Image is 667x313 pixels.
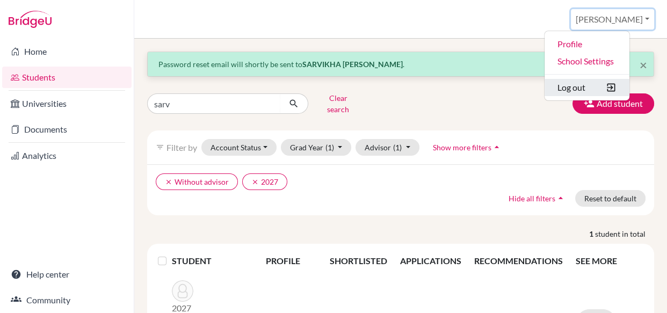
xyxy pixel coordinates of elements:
span: Filter by [166,142,197,152]
i: arrow_drop_up [491,142,502,152]
a: Community [2,289,132,311]
th: APPLICATIONS [394,248,468,274]
input: Find student by name... [147,93,280,114]
a: Documents [2,119,132,140]
a: Profile [545,35,629,53]
th: STUDENT [172,248,259,274]
button: clearWithout advisor [156,173,238,190]
span: (1) [325,143,334,152]
th: SHORTLISTED [323,248,394,274]
ul: [PERSON_NAME] [544,31,630,101]
a: Students [2,67,132,88]
th: SEE MORE [569,248,650,274]
button: Show more filtersarrow_drop_up [424,139,511,156]
button: Reset to default [575,190,646,207]
th: PROFILE [259,248,323,274]
a: Universities [2,93,132,114]
span: Show more filters [433,143,491,152]
a: Home [2,41,132,62]
i: clear [165,178,172,186]
strong: 1 [589,228,595,239]
img: RAVINDER, SARVIKHA [172,280,193,302]
button: Clear search [308,90,368,118]
a: Analytics [2,145,132,166]
a: School Settings [545,53,629,70]
button: Log out [545,79,629,96]
button: Add student [572,93,654,114]
span: student in total [595,228,654,239]
button: Grad Year(1) [281,139,352,156]
button: Close [640,59,647,71]
button: Hide all filtersarrow_drop_up [499,190,575,207]
button: clear2027 [242,173,287,190]
img: Bridge-U [9,11,52,28]
button: Advisor(1) [356,139,419,156]
i: clear [251,178,259,186]
button: [PERSON_NAME] [571,9,654,30]
span: × [640,57,647,72]
p: Password reset email will shortly be sent to . [158,59,643,70]
i: filter_list [156,143,164,151]
i: arrow_drop_up [555,193,566,203]
th: RECOMMENDATIONS [468,248,569,274]
span: (1) [393,143,402,152]
button: Account Status [201,139,277,156]
span: Hide all filters [509,194,555,203]
strong: SARVIKHA [PERSON_NAME] [302,60,403,69]
a: Help center [2,264,132,285]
